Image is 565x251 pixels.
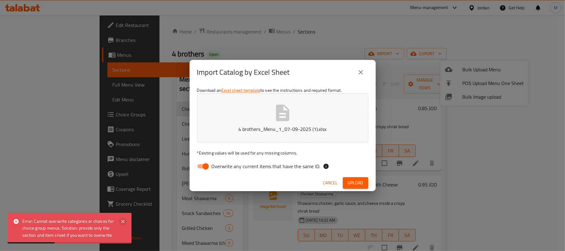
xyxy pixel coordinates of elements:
[353,65,368,80] button: close
[212,163,321,170] span: Overwrite any current items that have the same ID.
[22,218,114,239] div: Error: Cannot overwrite categories or choices for choice group menus. Solution: provide only the ...
[197,93,368,142] button: 4 brothers_Menu_1_07-09-2025 (1).xlsx
[207,125,359,133] p: 4 brothers_Menu_1_07-09-2025 (1).xlsx
[190,85,376,175] div: Download an to see the instructions and required format.
[348,179,363,187] span: Upload
[197,67,290,77] h2: Import Catalog by Excel Sheet
[221,86,260,94] a: Excel sheet template
[321,177,340,189] button: Cancel
[343,177,368,189] button: Upload
[323,179,338,187] span: Cancel
[197,150,368,156] p: Existing values will be used for any missing columns.
[323,163,329,169] svg: If the overwrite option isn't selected, then the items that match an existing ID will be ignored ...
